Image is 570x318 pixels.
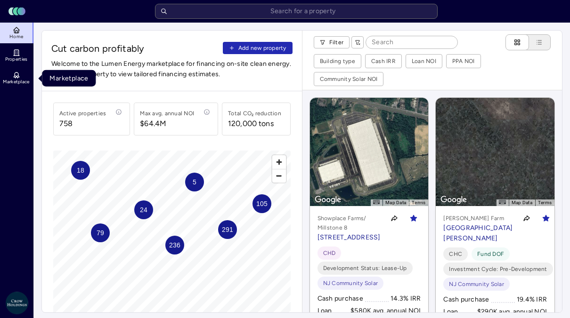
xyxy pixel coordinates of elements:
span: Welcome to the Lumen Energy marketplace for financing on-site clean energy. Click on a property t... [51,59,293,79]
div: Loan NOI [412,56,436,66]
button: Cards view [505,34,529,50]
span: Fund DOF [477,249,504,259]
div: 120,000 tons [228,118,274,129]
p: [PERSON_NAME] Farm [443,214,513,223]
button: Add new property [223,42,293,54]
div: Map marker [91,223,110,242]
div: Building type [320,56,355,66]
button: Building type [314,55,361,68]
div: Cash IRR [371,56,396,66]
button: Zoom in [272,155,286,169]
p: Showplace Farms/ Millstone 8 [318,214,381,232]
div: Map marker [252,194,271,213]
div: Marketplace [42,70,96,87]
div: Loan [318,306,332,316]
div: Loan [443,307,458,317]
span: 291 [222,224,233,235]
div: Map marker [134,200,153,219]
span: NJ Community Solar [449,279,504,289]
img: Crow Holdings [6,292,28,314]
span: Cut carbon profitably [51,42,219,55]
div: Active properties [59,109,106,118]
button: Cash IRR [366,55,401,68]
div: $290K avg. annual NOI [477,307,547,317]
button: Toggle favorite [406,211,421,226]
span: 758 [59,118,106,129]
div: Cash purchase [318,294,363,304]
button: Loan NOI [406,55,442,68]
span: Home [9,34,23,40]
div: Map marker [218,220,237,239]
div: Cash purchase [443,294,489,305]
span: Properties [5,56,28,62]
span: 105 [256,199,268,209]
input: Search [366,36,457,48]
input: Search for a property [155,4,438,19]
div: 14.3% IRR [391,294,421,304]
span: Add new property [238,43,286,53]
div: $580K avg. annual NOI [350,306,421,316]
div: Community Solar NOI [320,74,378,84]
button: Zoom out [272,169,286,183]
button: List view [520,34,551,50]
div: Total CO₂ reduction [228,109,281,118]
div: PPA NOI [452,56,475,66]
span: Investment Cycle: Pre-Development [449,264,547,274]
span: $64.4M [140,118,194,129]
span: Marketplace [3,79,29,85]
p: [STREET_ADDRESS] [318,232,381,243]
p: [GEOGRAPHIC_DATA][PERSON_NAME] [443,223,513,244]
div: Map marker [71,161,90,180]
div: Max avg. annual NOI [140,109,194,118]
button: Toggle favorite [538,211,554,226]
span: 79 [97,228,104,238]
button: Filter [314,36,350,48]
span: CHD [323,248,336,258]
div: Map marker [165,236,184,254]
div: 19.4% IRR [517,294,547,305]
span: CHC [449,249,462,259]
span: 24 [140,205,147,215]
span: Filter [329,38,344,47]
div: Map marker [185,173,204,191]
span: NJ Community Solar [323,278,378,288]
span: 5 [193,177,196,187]
span: 18 [77,165,84,175]
span: Development Status: Lease-Up [323,263,407,273]
span: 236 [169,240,180,250]
button: Community Solar NOI [314,72,383,86]
button: PPA NOI [447,55,480,68]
